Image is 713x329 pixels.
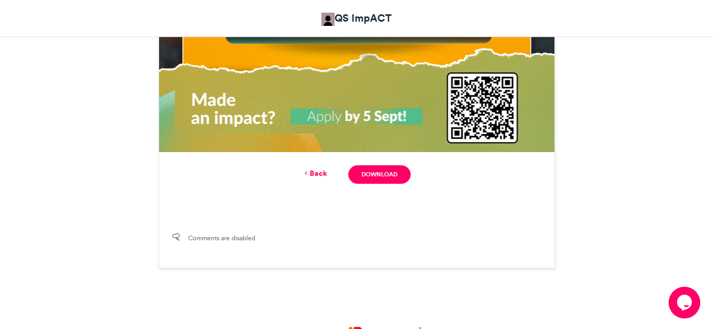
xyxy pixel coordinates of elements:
[348,165,410,184] a: Download
[669,287,702,318] iframe: chat widget
[188,233,255,243] span: Comments are disabled
[321,13,335,26] img: QS ImpACT QS ImpACT
[321,11,392,26] a: QS ImpACT
[302,168,327,179] a: Back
